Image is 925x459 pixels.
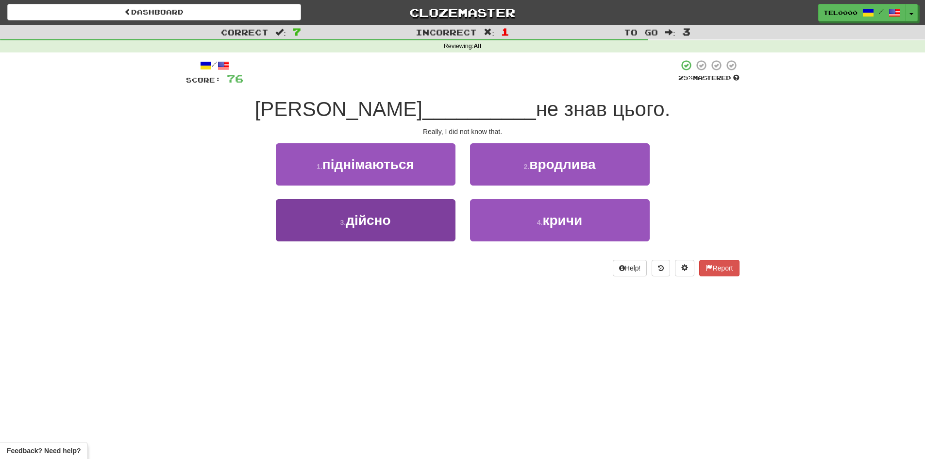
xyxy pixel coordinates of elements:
[484,28,494,36] span: :
[470,143,650,186] button: 2.вродлива
[537,219,543,226] small: 4 .
[699,260,739,276] button: Report
[613,260,647,276] button: Help!
[416,27,477,37] span: Incorrect
[221,27,269,37] span: Correct
[678,74,693,82] span: 25 %
[255,98,422,120] span: [PERSON_NAME]
[276,143,455,186] button: 1.піднімаються
[186,76,221,84] span: Score:
[186,59,243,71] div: /
[652,260,670,276] button: Round history (alt+y)
[322,157,414,172] span: піднімаються
[317,163,322,170] small: 1 .
[470,199,650,241] button: 4.кричи
[276,199,455,241] button: 3.дійсно
[7,4,301,20] a: Dashboard
[473,43,481,50] strong: All
[340,219,346,226] small: 3 .
[879,8,884,15] span: /
[227,72,243,85] span: 76
[682,26,690,37] span: 3
[275,28,286,36] span: :
[186,127,740,136] div: Really, I did not know that.
[501,26,509,37] span: 1
[422,98,536,120] span: __________
[678,74,740,83] div: Mastered
[293,26,301,37] span: 7
[316,4,609,21] a: Clozemaster
[824,8,858,17] span: TEL0000
[346,213,390,228] span: дійсно
[542,213,582,228] span: кричи
[624,27,658,37] span: To go
[818,4,906,21] a: TEL0000 /
[524,163,530,170] small: 2 .
[529,157,595,172] span: вродлива
[7,446,81,456] span: Open feedback widget
[536,98,671,120] span: не знав цього.
[665,28,675,36] span: :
